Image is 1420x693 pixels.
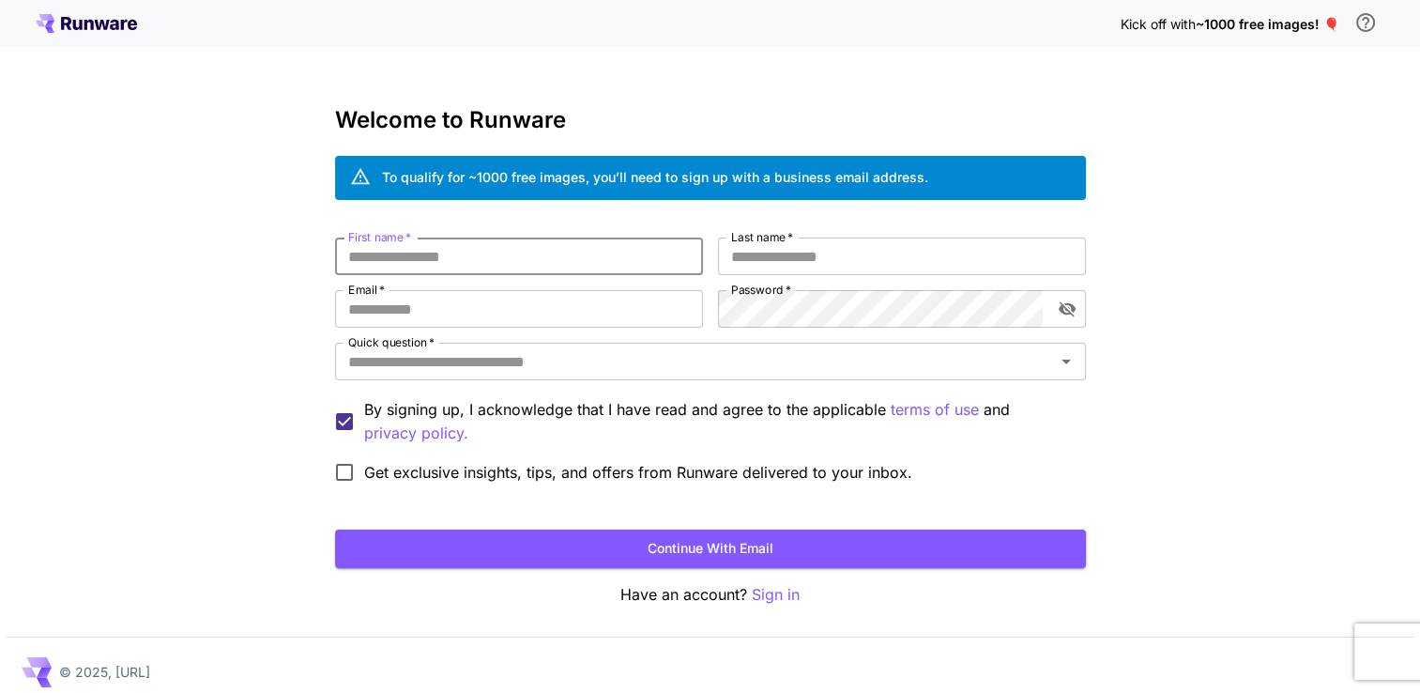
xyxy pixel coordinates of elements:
label: Email [348,282,385,298]
button: In order to qualify for free credit, you need to sign up with a business email address and click ... [1347,4,1384,41]
button: By signing up, I acknowledge that I have read and agree to the applicable terms of use and [364,422,468,445]
button: Sign in [752,583,800,607]
p: © 2025, [URL] [59,662,150,682]
label: Quick question [348,334,435,350]
button: By signing up, I acknowledge that I have read and agree to the applicable and privacy policy. [891,398,979,422]
span: Kick off with [1121,16,1196,32]
span: ~1000 free images! 🎈 [1196,16,1339,32]
label: First name [348,229,411,245]
p: privacy policy. [364,422,468,445]
p: By signing up, I acknowledge that I have read and agree to the applicable and [364,398,1071,445]
button: Continue with email [335,530,1086,568]
label: Password [731,282,791,298]
p: Have an account? [335,583,1086,607]
p: terms of use [891,398,979,422]
span: Get exclusive insights, tips, and offers from Runware delivered to your inbox. [364,461,912,484]
button: toggle password visibility [1050,292,1084,326]
button: Open [1053,348,1079,375]
h3: Welcome to Runware [335,107,1086,133]
label: Last name [731,229,793,245]
div: To qualify for ~1000 free images, you’ll need to sign up with a business email address. [382,167,928,187]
